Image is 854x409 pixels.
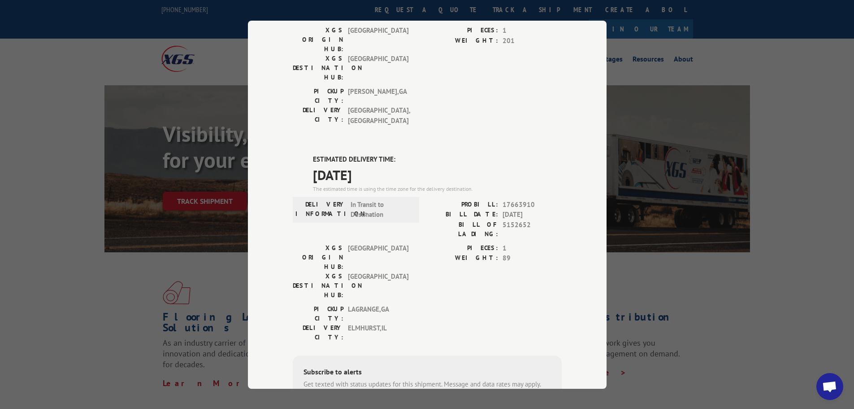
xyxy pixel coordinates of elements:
[293,106,343,126] label: DELIVERY CITY:
[503,253,562,264] span: 89
[293,54,343,82] label: XGS DESTINATION HUB:
[293,304,343,323] label: PICKUP CITY:
[313,154,562,165] label: ESTIMATED DELIVERY TIME:
[348,54,408,82] span: [GEOGRAPHIC_DATA]
[503,199,562,210] span: 17663910
[313,164,562,185] span: [DATE]
[427,220,498,238] label: BILL OF LADING:
[503,2,562,21] span: 5152652
[348,106,408,126] span: [GEOGRAPHIC_DATA] , [GEOGRAPHIC_DATA]
[293,87,343,106] label: PICKUP CITY:
[427,26,498,36] label: PIECES:
[503,35,562,46] span: 201
[348,26,408,54] span: [GEOGRAPHIC_DATA]
[293,323,343,342] label: DELIVERY CITY:
[427,253,498,264] label: WEIGHT:
[351,199,411,220] span: In Transit to Destination
[427,35,498,46] label: WEIGHT:
[503,243,562,253] span: 1
[313,185,562,193] div: The estimated time is using the time zone for the delivery destination.
[303,379,551,399] div: Get texted with status updates for this shipment. Message and data rates may apply. Message frequ...
[295,199,346,220] label: DELIVERY INFORMATION:
[503,210,562,220] span: [DATE]
[816,373,843,400] div: Open chat
[427,210,498,220] label: BILL DATE:
[348,323,408,342] span: ELMHURST , IL
[303,366,551,379] div: Subscribe to alerts
[293,271,343,299] label: XGS DESTINATION HUB:
[348,271,408,299] span: [GEOGRAPHIC_DATA]
[293,26,343,54] label: XGS ORIGIN HUB:
[348,243,408,271] span: [GEOGRAPHIC_DATA]
[348,87,408,106] span: [PERSON_NAME] , GA
[293,243,343,271] label: XGS ORIGIN HUB:
[427,199,498,210] label: PROBILL:
[503,26,562,36] span: 1
[503,220,562,238] span: 5152652
[348,304,408,323] span: LAGRANGE , GA
[427,243,498,253] label: PIECES:
[427,2,498,21] label: BILL OF LADING:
